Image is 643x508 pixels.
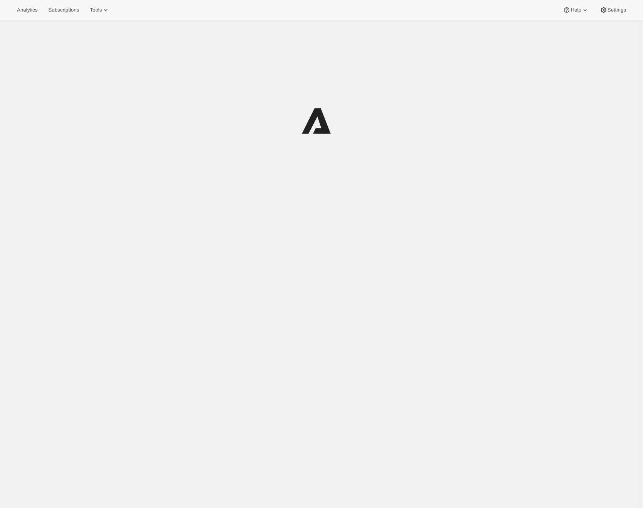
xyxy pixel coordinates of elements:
span: Tools [90,7,102,13]
button: Help [558,5,593,15]
button: Subscriptions [44,5,84,15]
span: Analytics [17,7,37,13]
button: Settings [595,5,631,15]
span: Subscriptions [48,7,79,13]
span: Help [571,7,581,13]
span: Settings [608,7,626,13]
button: Tools [85,5,114,15]
button: Analytics [12,5,42,15]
